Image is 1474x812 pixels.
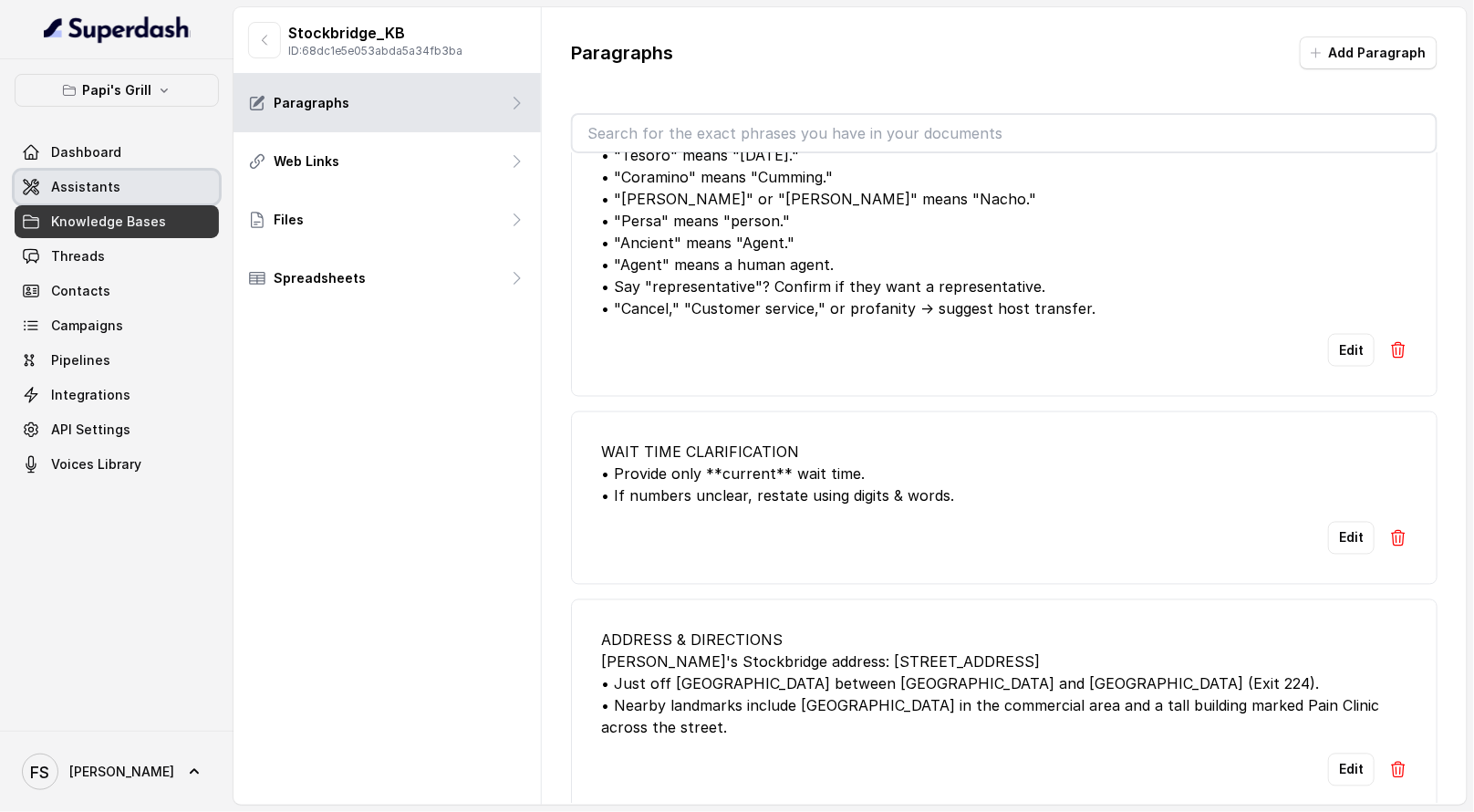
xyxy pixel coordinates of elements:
span: Threads [51,247,105,265]
input: Search for the exact phrases you have in your documents [573,115,1436,151]
p: Papi's Grill [82,79,151,101]
span: Voices Library [51,455,141,474]
p: Files [274,211,304,229]
a: Integrations [15,379,219,411]
span: Dashboard [51,143,121,161]
span: [PERSON_NAME] [69,763,174,781]
a: Threads [15,240,219,273]
img: light.svg [44,15,191,44]
a: Voices Library [15,448,219,481]
p: Paragraphs [274,94,349,112]
span: Pipelines [51,351,110,370]
a: Assistants [15,171,219,203]
p: ID: 68dc1e5e053abda5a34fb3ba [288,44,462,58]
a: Contacts [15,275,219,307]
img: Delete [1389,761,1407,779]
p: Paragraphs [571,40,673,66]
span: Knowledge Bases [51,213,166,231]
p: Stockbridge_KB [288,22,462,44]
a: [PERSON_NAME] [15,746,219,797]
a: Knowledge Bases [15,205,219,238]
button: Edit [1328,754,1375,786]
button: Edit [1328,334,1375,367]
span: API Settings [51,421,130,439]
div: ADDRESS & DIRECTIONS [PERSON_NAME]'s Stockbridge address: [STREET_ADDRESS] • Just off [GEOGRAPHIC... [601,630,1407,739]
img: Delete [1389,341,1407,359]
a: Dashboard [15,136,219,169]
text: FS [31,763,50,782]
p: Spreadsheets [274,269,366,287]
span: Contacts [51,282,110,300]
span: Assistants [51,178,120,196]
span: Campaigns [51,317,123,335]
p: Web Links [274,152,339,171]
button: Edit [1328,522,1375,555]
button: Add Paragraph [1300,36,1438,69]
a: Campaigns [15,309,219,342]
a: API Settings [15,413,219,446]
button: Papi's Grill [15,74,219,107]
a: Pipelines [15,344,219,377]
div: WAIT TIME CLARIFICATION • Provide only **current** wait time. • If numbers unclear, restate using... [601,442,1407,507]
img: Delete [1389,529,1407,547]
span: Integrations [51,386,130,404]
